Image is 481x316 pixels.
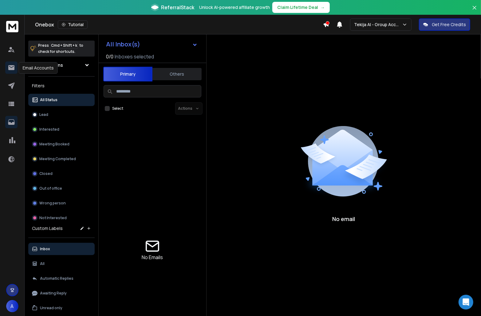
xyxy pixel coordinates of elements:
p: All [40,261,45,266]
button: A [6,300,18,312]
p: Meeting Completed [39,156,76,161]
p: Unlock AI-powered affiliate growth [199,4,270,10]
button: All Campaigns [28,59,95,71]
button: Out of office [28,182,95,195]
button: Claim Lifetime Deal→ [272,2,330,13]
div: Email Accounts [19,62,58,74]
button: Automatic Replies [28,272,95,285]
p: Get Free Credits [432,22,466,28]
button: Lead [28,109,95,121]
button: All Status [28,94,95,106]
div: Onebox [35,20,323,29]
button: Primary [103,67,152,81]
button: Get Free Credits [419,18,470,31]
span: Cmd + Shift + k [50,42,78,49]
p: No email [333,215,355,223]
button: Close banner [471,4,479,18]
p: All Status [40,97,57,102]
button: Meeting Completed [28,153,95,165]
button: Tutorial [58,20,88,29]
h3: Filters [28,81,95,90]
div: Open Intercom Messenger [459,295,473,310]
span: 0 / 0 [106,53,113,60]
span: ReferralStack [161,4,194,11]
button: Inbox [28,243,95,255]
span: → [321,4,325,10]
p: Awaiting Reply [40,291,67,296]
h3: Custom Labels [32,225,63,231]
p: Closed [39,171,53,176]
button: Not Interested [28,212,95,224]
button: Awaiting Reply [28,287,95,299]
p: Unread only [40,306,62,310]
button: Unread only [28,302,95,314]
button: Interested [28,123,95,136]
p: Interested [39,127,59,132]
p: Wrong person [39,201,66,206]
p: Automatic Replies [40,276,73,281]
p: Press to check for shortcuts. [38,42,83,55]
p: Tekija AI - Group Account [354,22,402,28]
button: Wrong person [28,197,95,209]
p: Meeting Booked [39,142,69,147]
h1: All Inbox(s) [106,41,140,47]
button: Others [152,67,202,81]
button: All [28,258,95,270]
button: Closed [28,168,95,180]
p: No Emails [142,254,163,261]
button: All Inbox(s) [101,38,203,50]
label: Select [112,106,123,111]
p: Inbox [40,247,50,251]
button: Meeting Booked [28,138,95,150]
h3: Inboxes selected [115,53,154,60]
p: Lead [39,112,48,117]
p: Out of office [39,186,62,191]
p: Not Interested [39,215,67,220]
